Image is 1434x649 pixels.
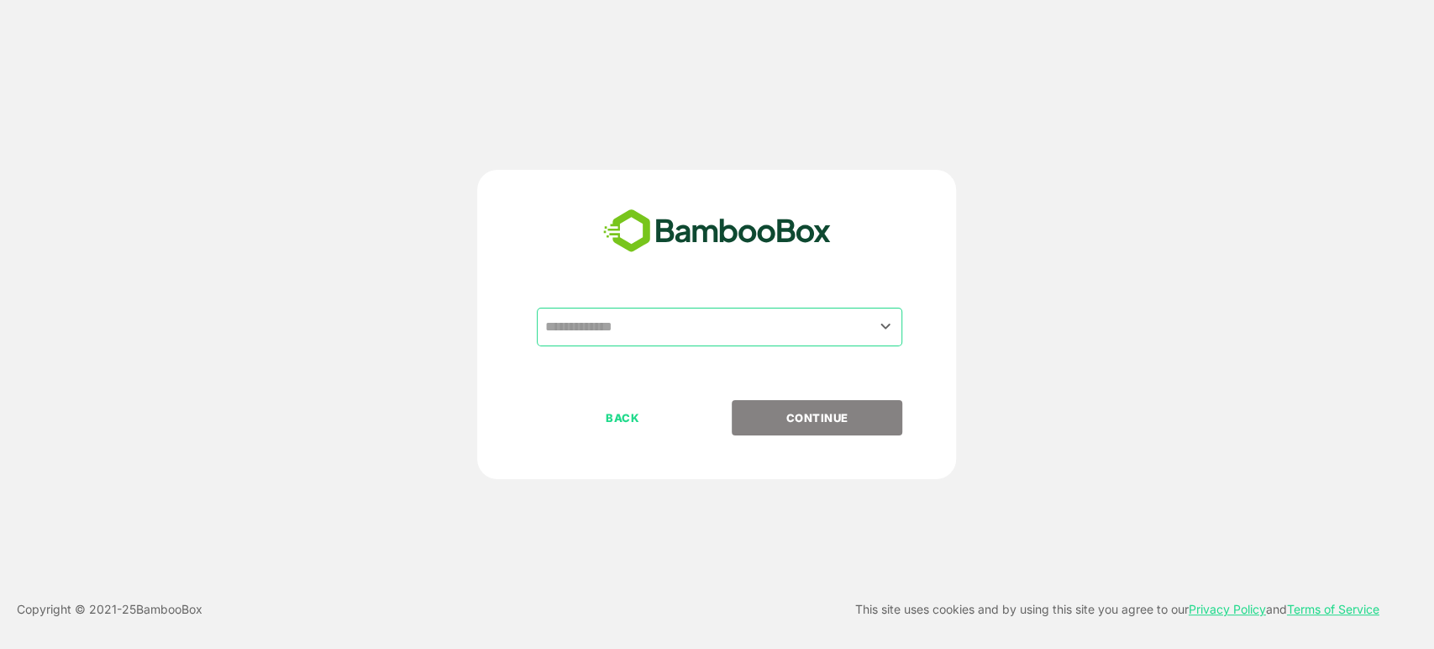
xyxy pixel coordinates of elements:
p: Copyright © 2021- 25 BambooBox [17,599,202,620]
p: CONTINUE [733,409,901,427]
button: CONTINUE [732,400,902,435]
p: This site uses cookies and by using this site you agree to our and [855,599,1379,620]
img: bamboobox [594,203,840,259]
a: Privacy Policy [1189,602,1266,616]
p: BACK [538,409,706,427]
button: BACK [537,400,707,435]
a: Terms of Service [1287,602,1379,616]
button: Open [874,315,896,338]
